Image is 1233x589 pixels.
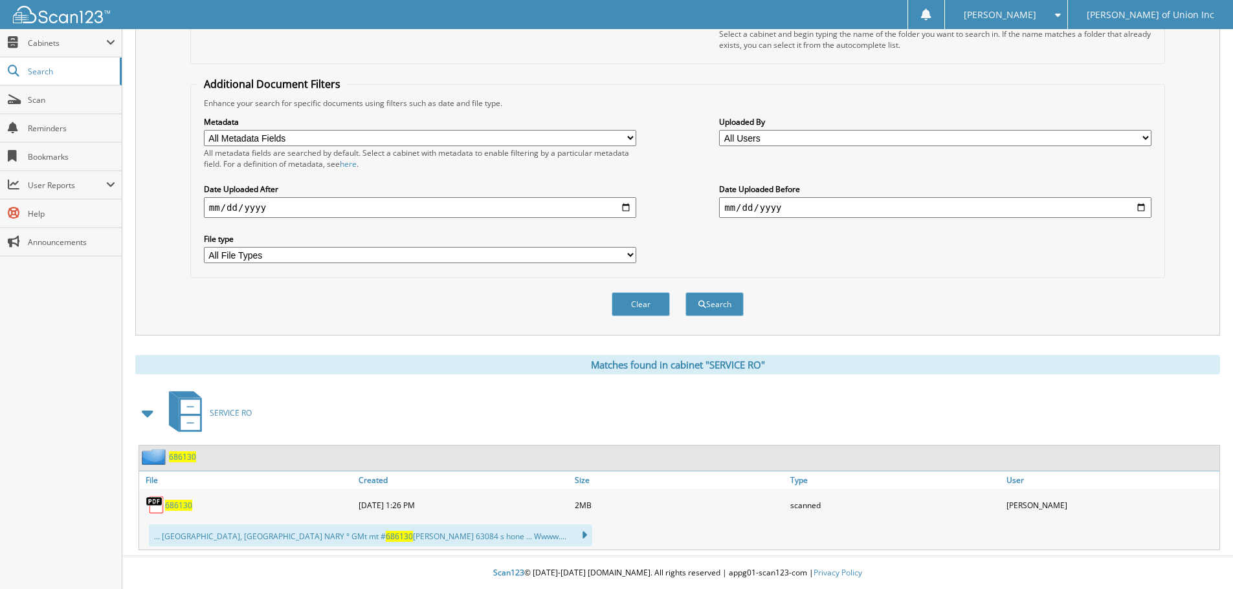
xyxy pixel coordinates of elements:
[719,28,1151,50] div: Select a cabinet and begin typing the name of the folder you want to search in. If the name match...
[122,557,1233,589] div: © [DATE]-[DATE] [DOMAIN_NAME]. All rights reserved | appg01-scan123-com |
[386,531,413,542] span: 686130
[139,471,355,489] a: File
[340,158,357,169] a: here
[210,407,252,418] span: SERVICE RO
[355,471,572,489] a: Created
[28,66,113,77] span: Search
[28,94,115,105] span: Scan
[204,233,636,244] label: File type
[612,292,670,316] button: Clear
[493,567,524,578] span: Scan123
[1003,471,1219,489] a: User
[165,500,192,511] a: 686130
[814,567,862,578] a: Privacy Policy
[787,492,1003,518] div: scanned
[1087,11,1214,19] span: [PERSON_NAME] of Union Inc
[161,387,252,438] a: SERVICE RO
[28,37,106,48] span: Cabinets
[719,184,1151,195] label: Date Uploaded Before
[146,495,165,515] img: PDF.png
[204,116,636,127] label: Metadata
[964,11,1036,19] span: [PERSON_NAME]
[719,116,1151,127] label: Uploaded By
[135,355,1220,374] div: Matches found in cabinet "SERVICE RO"
[719,197,1151,218] input: end
[142,449,169,465] img: folder2.png
[28,123,115,134] span: Reminders
[28,237,115,248] span: Announcements
[204,147,636,169] div: All metadata fields are searched by default. Select a cabinet with metadata to enable filtering b...
[685,292,744,316] button: Search
[572,492,788,518] div: 2MB
[13,6,110,23] img: scan123-logo-white.svg
[1003,492,1219,518] div: [PERSON_NAME]
[355,492,572,518] div: [DATE] 1:26 PM
[197,77,347,91] legend: Additional Document Filters
[204,184,636,195] label: Date Uploaded After
[787,471,1003,489] a: Type
[197,98,1158,109] div: Enhance your search for specific documents using filters such as date and file type.
[28,208,115,219] span: Help
[149,524,592,546] div: ... [GEOGRAPHIC_DATA], [GEOGRAPHIC_DATA] NARY ° GMt mt # [PERSON_NAME] 63084 s hone ... Wwww....
[169,451,196,462] a: 686130
[28,180,106,191] span: User Reports
[572,471,788,489] a: Size
[204,197,636,218] input: start
[28,151,115,162] span: Bookmarks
